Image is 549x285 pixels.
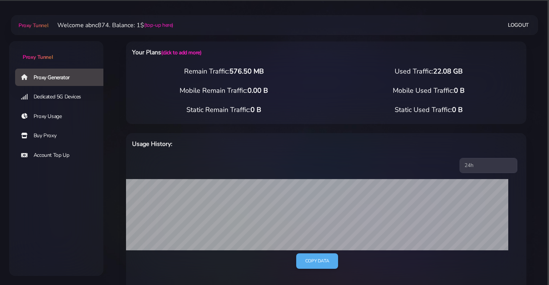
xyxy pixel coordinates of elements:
span: Proxy Tunnel [23,54,53,61]
h6: Usage History: [132,139,355,149]
div: Used Traffic: [326,66,531,77]
a: Copy data [296,253,338,269]
span: 22.08 GB [433,67,463,76]
iframe: Webchat Widget [506,242,540,276]
a: (click to add more) [161,49,201,56]
li: Welcome abnc874. Balance: 1$ [48,21,173,30]
h6: Your Plans [132,47,355,57]
div: Remain Traffic: [121,66,326,77]
a: (top-up here) [144,21,173,29]
a: Proxy Generator [15,69,109,86]
div: Static Remain Traffic: [121,105,326,115]
span: Proxy Tunnel [18,22,48,29]
a: Logout [508,18,529,32]
div: Mobile Remain Traffic: [121,86,326,96]
span: 0 B [454,86,464,95]
a: Buy Proxy [15,127,109,144]
span: 0 B [452,105,463,114]
span: 576.50 MB [229,67,264,76]
a: Proxy Usage [15,108,109,125]
div: Static Used Traffic: [326,105,531,115]
a: Proxy Tunnel [9,41,103,61]
a: Proxy Tunnel [17,19,48,31]
a: Account Top Up [15,147,109,164]
span: 0 B [251,105,261,114]
div: Mobile Used Traffic: [326,86,531,96]
span: 0.00 B [248,86,268,95]
a: Dedicated 5G Devices [15,88,109,106]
